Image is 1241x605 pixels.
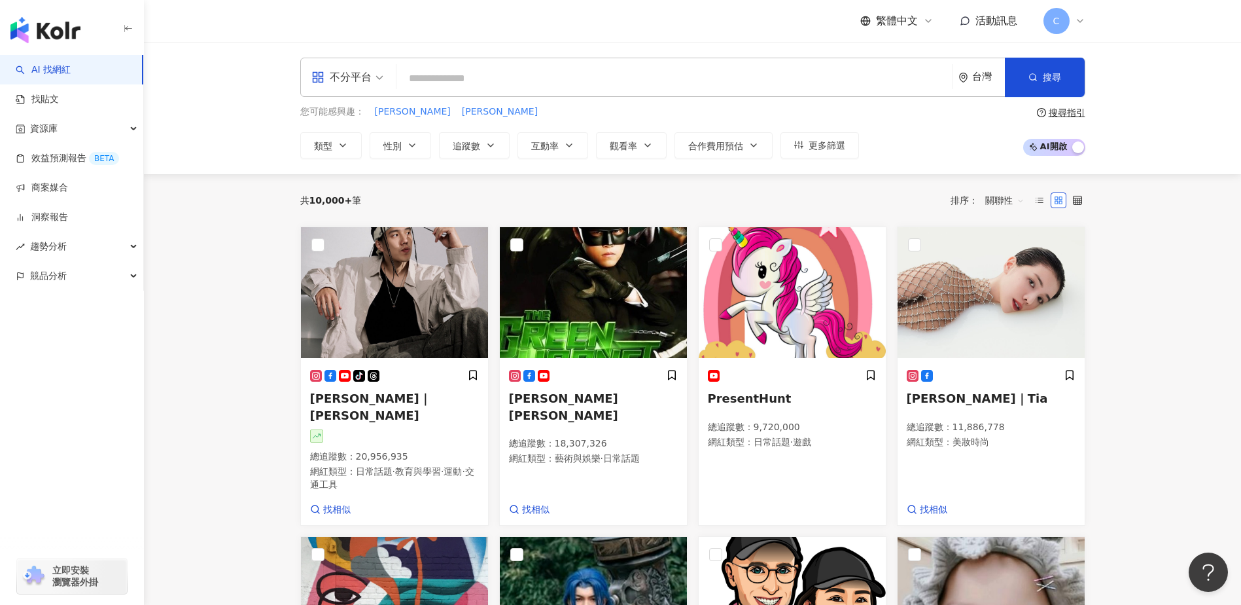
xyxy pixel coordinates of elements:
a: KOL Avatar[PERSON_NAME]｜Tia總追蹤數：11,886,778網紅類型：美妝時尚找相似 [897,227,1085,526]
p: 網紅類型 ： [708,436,877,449]
span: [PERSON_NAME]｜Tia [907,392,1048,405]
a: chrome extension立即安裝 瀏覽器外掛 [17,559,127,594]
span: 合作費用預估 [688,141,743,151]
span: 10,000+ [309,195,353,206]
a: 找貼文 [16,93,59,106]
div: 排序： [951,190,1032,211]
div: 台灣 [972,71,1005,82]
iframe: Help Scout Beacon - Open [1189,553,1228,592]
a: 商案媒合 [16,181,68,194]
span: 資源庫 [30,114,58,143]
span: 更多篩選 [809,140,845,151]
button: 互動率 [517,132,588,158]
span: 交通工具 [310,466,474,490]
button: [PERSON_NAME] [461,105,538,119]
img: KOL Avatar [898,227,1085,358]
img: KOL Avatar [699,227,886,358]
span: 類型 [314,141,332,151]
span: [PERSON_NAME] [375,105,451,119]
span: 互動率 [531,141,559,151]
img: KOL Avatar [500,227,687,358]
span: 觀看率 [610,141,637,151]
span: [PERSON_NAME]｜[PERSON_NAME] [310,392,431,422]
p: 總追蹤數 ： 18,307,326 [509,437,678,450]
span: 關聯性 [985,190,1024,211]
a: 找相似 [907,504,947,517]
p: 網紅類型 ： [509,452,678,466]
p: 網紅類型 ： [907,436,1075,449]
span: · [790,437,793,447]
p: 網紅類型 ： [310,466,479,491]
span: 追蹤數 [453,141,480,151]
p: 總追蹤數 ： 11,886,778 [907,421,1075,434]
a: KOL Avatar[PERSON_NAME]｜[PERSON_NAME]總追蹤數：20,956,935網紅類型：日常話題·教育與學習·運動·交通工具找相似 [300,227,489,526]
span: 日常話題 [754,437,790,447]
a: 找相似 [310,504,351,517]
span: 日常話題 [356,466,393,477]
span: rise [16,242,25,251]
img: logo [10,17,80,43]
button: 性別 [370,132,431,158]
button: 追蹤數 [439,132,510,158]
span: 趨勢分析 [30,232,67,261]
img: KOL Avatar [301,227,488,358]
button: [PERSON_NAME] [374,105,451,119]
button: 更多篩選 [780,132,859,158]
a: 找相似 [509,504,550,517]
span: · [441,466,444,477]
div: 不分平台 [311,67,372,88]
span: [PERSON_NAME] [462,105,538,119]
span: 找相似 [522,504,550,517]
span: 運動 [444,466,462,477]
a: KOL Avatar[PERSON_NAME] [PERSON_NAME]總追蹤數：18,307,326網紅類型：藝術與娛樂·日常話題找相似 [499,227,688,526]
div: 搜尋指引 [1049,107,1085,118]
span: [PERSON_NAME] [PERSON_NAME] [509,392,618,422]
img: chrome extension [21,566,46,587]
button: 類型 [300,132,362,158]
a: 洞察報告 [16,211,68,224]
span: C [1053,14,1060,28]
a: 效益預測報告BETA [16,152,119,165]
span: 搜尋 [1043,72,1061,82]
button: 觀看率 [596,132,667,158]
span: 活動訊息 [975,14,1017,27]
span: 競品分析 [30,261,67,291]
span: 遊戲 [793,437,811,447]
span: PresentHunt [708,392,792,405]
span: · [601,453,603,464]
span: 教育與學習 [395,466,441,477]
span: 立即安裝 瀏覽器外掛 [52,564,98,588]
a: KOL AvatarPresentHunt總追蹤數：9,720,000網紅類型：日常話題·遊戲 [698,227,886,526]
p: 總追蹤數 ： 9,720,000 [708,421,877,434]
span: 日常話題 [603,453,640,464]
button: 搜尋 [1005,58,1085,97]
span: 找相似 [920,504,947,517]
p: 總追蹤數 ： 20,956,935 [310,450,479,464]
span: question-circle [1037,108,1046,117]
span: environment [958,73,968,82]
button: 合作費用預估 [674,132,773,158]
span: 美妝時尚 [953,437,989,447]
span: 找相似 [323,504,351,517]
span: · [462,466,464,477]
span: · [393,466,395,477]
span: 繁體中文 [876,14,918,28]
a: searchAI 找網紅 [16,64,71,77]
span: 藝術與娛樂 [555,453,601,464]
span: appstore [311,71,324,84]
span: 您可能感興趣： [300,105,364,119]
span: 性別 [383,141,402,151]
div: 共 筆 [300,195,362,206]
